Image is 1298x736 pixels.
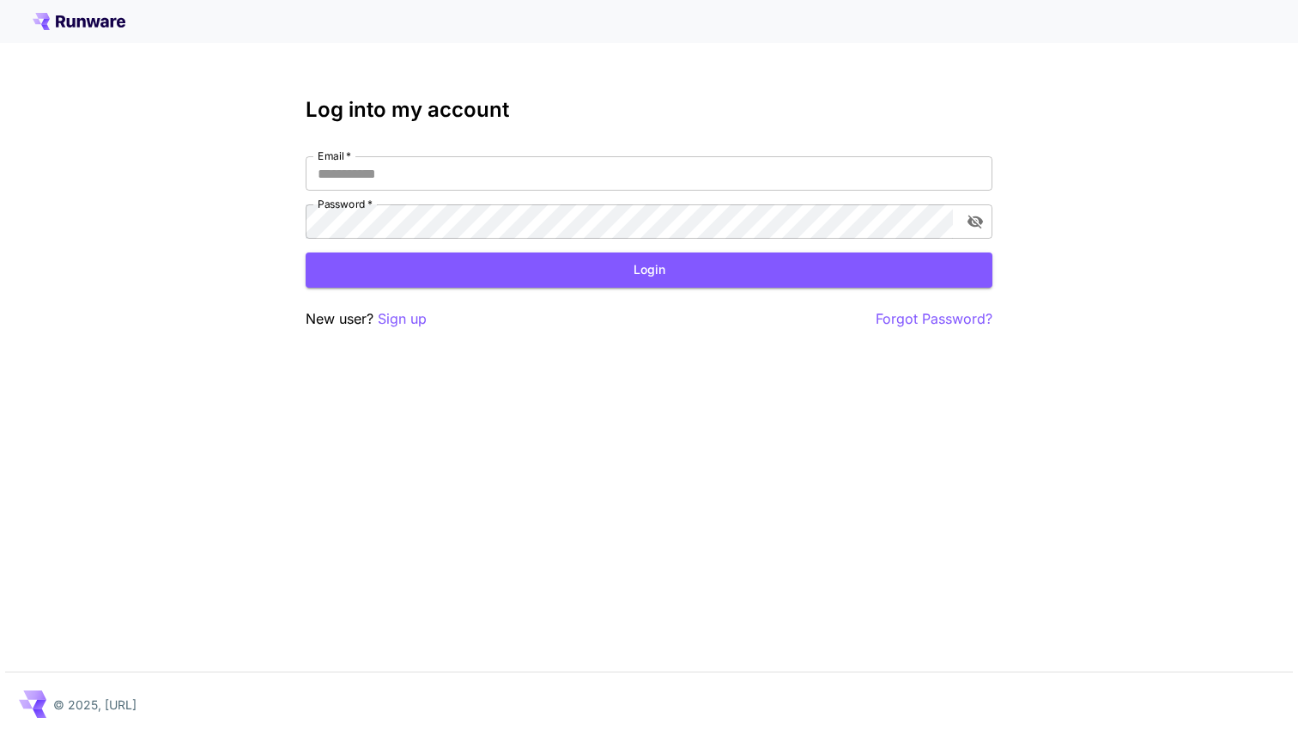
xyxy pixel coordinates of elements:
[318,149,351,163] label: Email
[53,696,136,714] p: © 2025, [URL]
[378,308,427,330] button: Sign up
[876,308,992,330] button: Forgot Password?
[306,252,992,288] button: Login
[318,197,373,211] label: Password
[306,308,427,330] p: New user?
[960,206,991,237] button: toggle password visibility
[306,98,992,122] h3: Log into my account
